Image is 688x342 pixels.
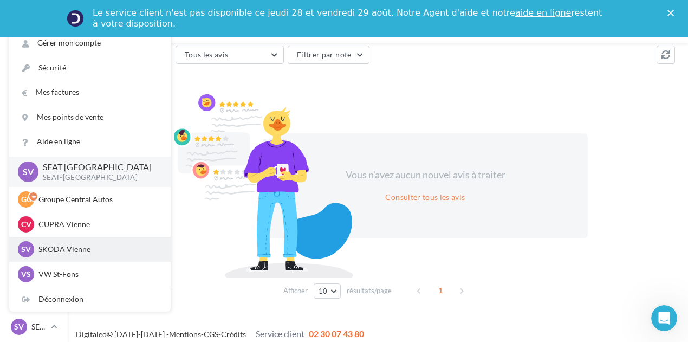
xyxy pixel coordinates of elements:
a: Aide en ligne [9,130,171,154]
div: Déconnexion [9,287,171,312]
span: SV [21,244,31,255]
span: Afficher [283,286,308,296]
a: Digitaleo [76,330,107,339]
p: SKODA Vienne [38,244,158,255]
p: CUPRA Vienne [38,219,158,230]
span: © [DATE]-[DATE] - - - [76,330,364,339]
span: résultats/page [347,286,392,296]
p: VW St-Fons [38,269,158,280]
a: Mes points de vente [9,105,171,130]
button: Tous les avis [176,46,284,64]
span: Service client [256,328,304,339]
div: Vous n'avez aucun nouvel avis à traiter [332,168,518,182]
a: CGS [204,330,218,339]
a: aide en ligne [515,8,571,18]
span: Tous les avis [185,50,229,59]
img: Profile image for Service-Client [67,10,84,27]
div: Fermer [667,10,678,16]
p: SEAT [GEOGRAPHIC_DATA] [31,321,47,332]
a: Gérer mon compte [9,31,171,55]
span: CV [21,219,31,230]
button: Consulter tous les avis [381,191,469,204]
span: VS [21,269,31,280]
p: SEAT [GEOGRAPHIC_DATA] [43,161,153,173]
div: Le service client n'est pas disponible ce jeudi 28 et vendredi 29 août. Notre Agent d'aide et not... [93,8,604,29]
span: SV [23,165,34,178]
span: 1 [432,282,449,299]
a: Sécurité [9,56,171,80]
p: SEAT-[GEOGRAPHIC_DATA] [43,173,153,183]
a: Mentions [169,330,201,339]
a: Mes factures [9,80,171,105]
a: SV SEAT [GEOGRAPHIC_DATA] [9,317,59,337]
span: 02 30 07 43 80 [309,328,364,339]
iframe: Intercom live chat [651,305,677,331]
button: Filtrer par note [288,46,369,64]
span: 10 [319,287,328,295]
span: GC [21,194,31,205]
p: Groupe Central Autos [38,194,158,205]
span: SV [14,321,24,332]
a: Crédits [221,330,246,339]
button: 10 [314,283,341,299]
